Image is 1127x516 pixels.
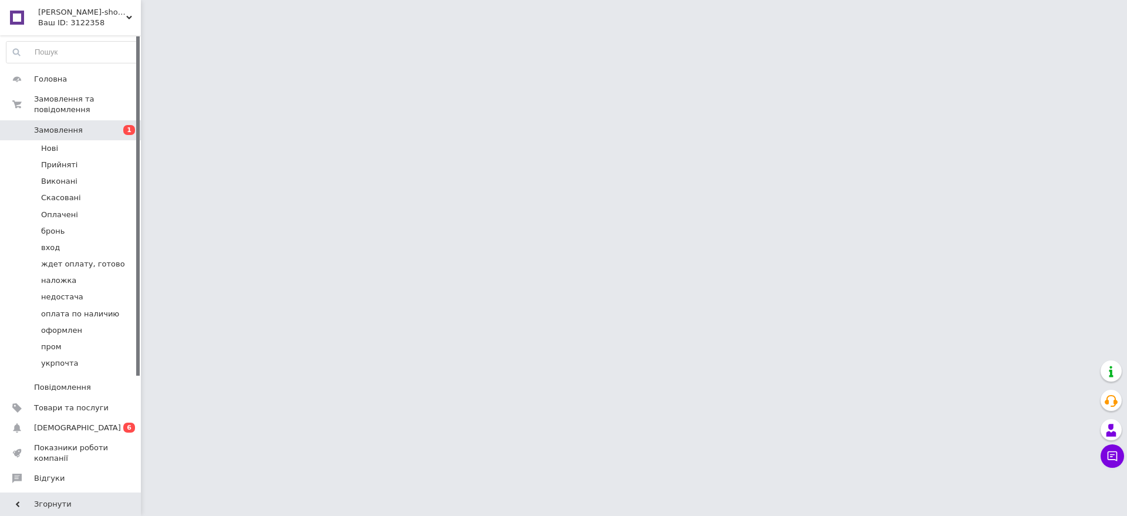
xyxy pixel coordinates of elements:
[41,210,78,220] span: Оплачені
[34,125,83,136] span: Замовлення
[41,292,83,302] span: недостача
[34,473,65,484] span: Відгуки
[34,94,141,115] span: Замовлення та повідомлення
[41,342,62,352] span: пром
[41,160,77,170] span: Прийняті
[41,358,78,369] span: укрпочта
[41,242,60,253] span: вход
[41,226,65,237] span: бронь
[38,18,141,28] div: Ваш ID: 3122358
[38,7,126,18] span: Iskorka-shop интернет магазин украшений и товаров для рукоделия
[41,309,119,319] span: оплата по наличию
[41,176,77,187] span: Виконані
[41,259,125,269] span: ждет оплату, готово
[6,42,138,63] input: Пошук
[34,74,67,85] span: Головна
[1101,444,1124,468] button: Чат з покупцем
[41,325,82,336] span: оформлен
[34,382,91,393] span: Повідомлення
[41,275,76,286] span: наложка
[34,403,109,413] span: Товари та послуги
[41,193,81,203] span: Скасовані
[34,423,121,433] span: [DEMOGRAPHIC_DATA]
[41,143,58,154] span: Нові
[123,125,135,135] span: 1
[123,423,135,433] span: 6
[34,443,109,464] span: Показники роботи компанії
